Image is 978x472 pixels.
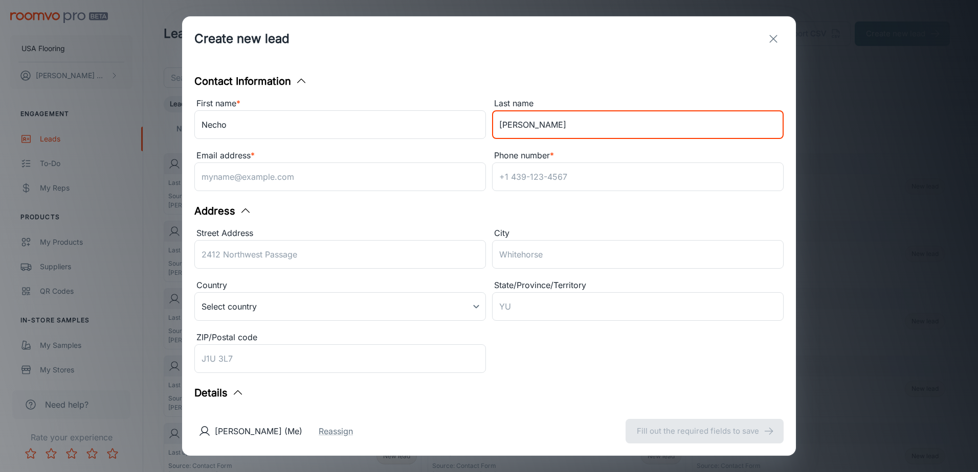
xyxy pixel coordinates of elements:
input: Whitehorse [492,240,784,269]
div: State/Province/Territory [492,279,784,292]
h1: Create new lead [194,30,290,48]
button: Reassign [319,425,353,437]
div: Email address [194,149,486,162]
input: myname@example.com [194,162,486,191]
div: ZIP/Postal code [194,331,486,344]
div: Country [194,279,486,292]
button: Details [194,385,244,400]
input: YU [492,292,784,321]
input: 2412 Northwest Passage [194,240,486,269]
div: Select country [194,292,486,321]
div: Phone number [492,149,784,162]
input: John [194,110,486,139]
button: Address [194,203,252,219]
button: Contact Information [194,74,307,89]
div: Street Address [194,227,486,240]
div: First name [194,97,486,110]
div: Last name [492,97,784,110]
input: J1U 3L7 [194,344,486,373]
input: +1 439-123-4567 [492,162,784,191]
div: City [492,227,784,240]
input: Doe [492,110,784,139]
p: [PERSON_NAME] (Me) [215,425,302,437]
button: exit [763,29,784,49]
